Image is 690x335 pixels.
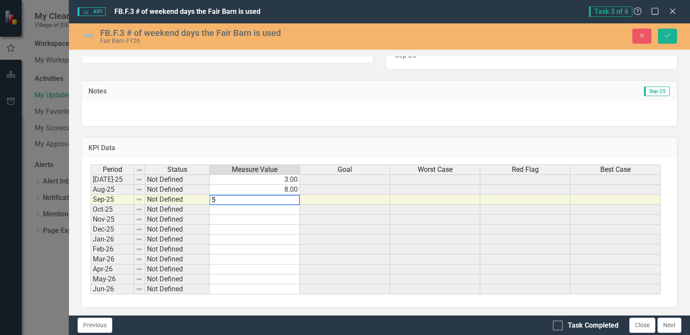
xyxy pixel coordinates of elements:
[78,318,112,333] button: Previous
[145,264,210,274] td: Not Defined
[136,226,143,233] img: 8DAGhfEEPCf229AAAAAElFTkSuQmCC
[100,38,414,44] div: Fair Barn FY26
[210,185,300,195] td: 8.00
[91,284,134,294] td: Jun-26
[88,87,326,95] h3: Notes
[136,216,143,223] img: 8DAGhfEEPCf229AAAAAElFTkSuQmCC
[232,166,277,174] span: Measure Value
[136,176,143,183] img: 8DAGhfEEPCf229AAAAAElFTkSuQmCC
[91,174,134,185] td: [DATE]-25
[136,266,143,273] img: 8DAGhfEEPCf229AAAAAElFTkSuQmCC
[91,254,134,264] td: Mar-26
[91,205,134,215] td: Oct-25
[145,174,210,185] td: Not Defined
[136,246,143,253] img: 8DAGhfEEPCf229AAAAAElFTkSuQmCC
[512,166,539,174] span: Red Flag
[136,276,143,283] img: 8DAGhfEEPCf229AAAAAElFTkSuQmCC
[91,215,134,225] td: Nov-25
[600,166,631,174] span: Best Case
[145,284,210,294] td: Not Defined
[210,174,300,185] td: 3.00
[78,7,105,16] span: KPI
[568,321,618,331] div: Task Completed
[145,235,210,245] td: Not Defined
[418,166,452,174] span: Worst Case
[100,28,414,38] div: FB.F.3 # of weekend days the Fair Barn is used
[657,318,681,333] button: Next
[136,206,143,213] img: 8DAGhfEEPCf229AAAAAElFTkSuQmCC
[167,166,187,174] span: Status
[103,166,122,174] span: Period
[82,29,96,42] img: Not Defined
[644,87,670,96] span: Sep-25
[114,7,260,16] span: FB.F.3 # of weekend days the Fair Barn is used
[629,318,655,333] button: Close
[91,235,134,245] td: Jan-26
[136,196,143,203] img: 8DAGhfEEPCf229AAAAAElFTkSuQmCC
[136,256,143,263] img: 8DAGhfEEPCf229AAAAAElFTkSuQmCC
[88,144,670,152] h3: KPI Data
[145,254,210,264] td: Not Defined
[145,215,210,225] td: Not Defined
[91,185,134,195] td: Aug-25
[91,274,134,284] td: May-26
[91,225,134,235] td: Dec-25
[136,236,143,243] img: 8DAGhfEEPCf229AAAAAElFTkSuQmCC
[145,185,210,195] td: Not Defined
[589,6,632,17] span: Task 3 of 6
[338,166,352,174] span: Goal
[145,274,210,284] td: Not Defined
[91,245,134,254] td: Feb-26
[91,195,134,205] td: Sep-25
[145,245,210,254] td: Not Defined
[91,264,134,274] td: Apr-26
[136,286,143,293] img: 8DAGhfEEPCf229AAAAAElFTkSuQmCC
[145,195,210,205] td: Not Defined
[136,167,143,174] img: 8DAGhfEEPCf229AAAAAElFTkSuQmCC
[386,44,677,69] div: Sep-25
[136,186,143,193] img: 8DAGhfEEPCf229AAAAAElFTkSuQmCC
[145,205,210,215] td: Not Defined
[145,225,210,235] td: Not Defined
